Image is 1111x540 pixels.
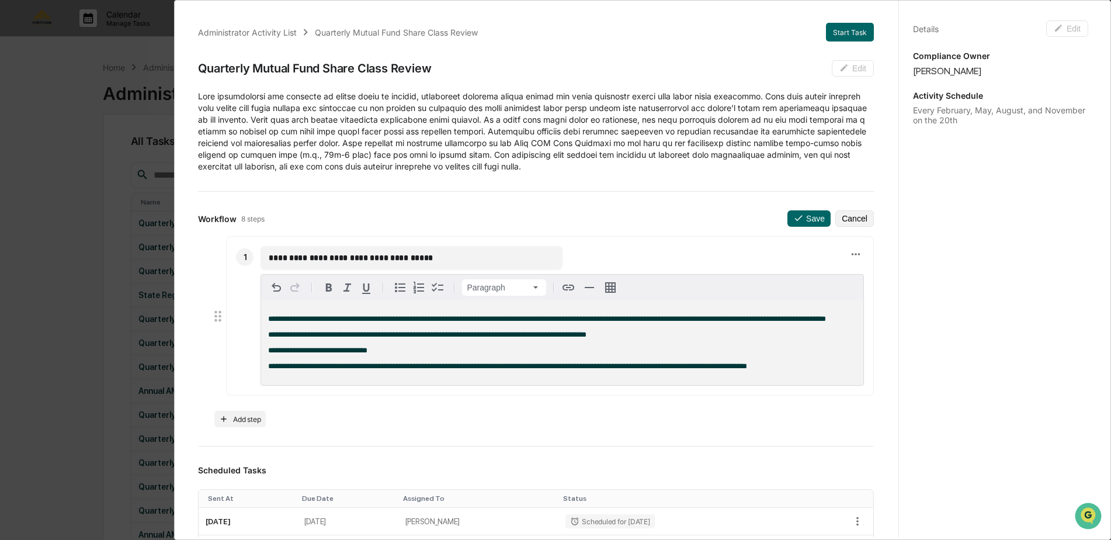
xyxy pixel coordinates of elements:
[198,465,874,475] h3: Scheduled Tasks
[23,169,74,181] span: Data Lookup
[835,210,874,227] button: Cancel
[23,147,75,159] span: Preclearance
[40,101,148,110] div: We're available if you need us!
[116,198,141,207] span: Pylon
[403,494,554,503] div: Toggle SortBy
[913,24,939,34] div: Details
[826,23,874,41] button: Start Task
[302,494,394,503] div: Toggle SortBy
[398,508,559,535] td: [PERSON_NAME]
[214,411,265,427] button: Add step
[832,60,874,77] button: Edit
[913,91,1088,101] p: Activity Schedule
[199,93,213,107] button: Start new chat
[563,494,794,503] div: Toggle SortBy
[297,508,398,535] td: [DATE]
[12,171,21,180] div: 🔎
[198,91,874,172] p: Lore ipsumdolorsi ame consecte ad elitse doeiu te incidid, utlaboreet dolorema aliqua enimad min ...
[198,27,297,37] div: Administrator Activity List
[198,214,237,224] span: Workflow
[267,278,286,297] button: Undo Ctrl+Z
[198,61,431,75] div: Quarterly Mutual Fund Share Class Review
[96,147,145,159] span: Attestations
[913,51,1088,61] p: Compliance Owner
[357,278,376,297] button: Underline
[12,89,33,110] img: 1746055101610-c473b297-6a78-478c-a979-82029cc54cd1
[236,248,254,266] div: 1
[7,143,80,164] a: 🖐️Preclearance
[315,27,478,37] div: Quarterly Mutual Fund Share Class Review
[199,508,297,535] td: [DATE]
[208,494,292,503] div: Toggle SortBy
[241,214,265,223] span: 8 steps
[913,65,1088,77] div: [PERSON_NAME]
[565,514,654,528] div: Scheduled for [DATE]
[462,279,546,296] button: Block type
[320,278,338,297] button: Bold
[82,198,141,207] a: Powered byPylon
[80,143,150,164] a: 🗄️Attestations
[1046,20,1088,37] button: Edit
[338,278,357,297] button: Italic
[913,105,1088,125] div: Every February, May, August, and November on the 20th
[30,53,193,65] input: Clear
[1074,501,1105,533] iframe: Open customer support
[787,210,831,227] button: Save
[40,89,192,101] div: Start new chat
[12,148,21,158] div: 🖐️
[12,25,213,43] p: How can we help?
[85,148,94,158] div: 🗄️
[7,165,78,186] a: 🔎Data Lookup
